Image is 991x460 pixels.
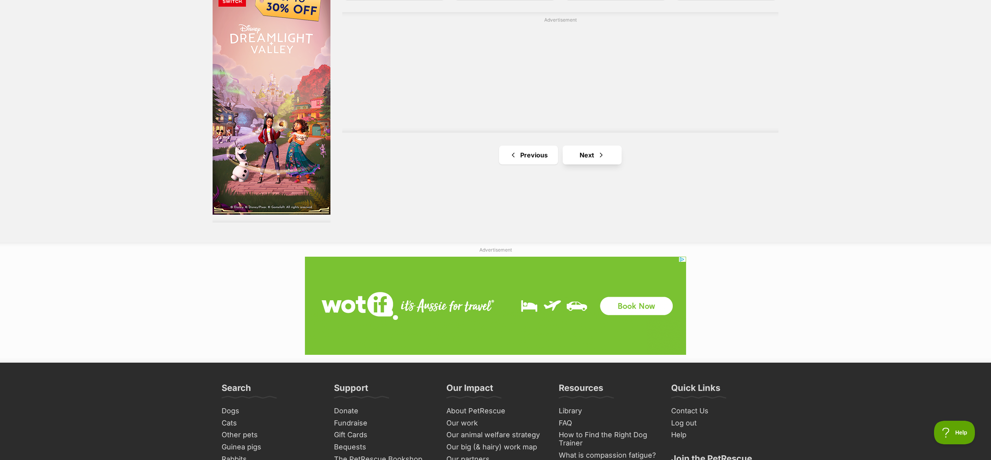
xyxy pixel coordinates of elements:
a: How to Find the Right Dog Trainer [556,429,660,449]
a: Contact Us [668,405,773,417]
iframe: Advertisement [370,27,751,125]
a: Dogs [218,405,323,417]
h3: Our Impact [446,382,493,398]
h3: Search [222,382,251,398]
iframe: Advertisement [305,257,686,355]
a: Guinea pigs [218,441,323,453]
a: Library [556,405,660,417]
a: Help [668,429,773,441]
a: Fundraise [331,417,435,429]
a: Bequests [331,441,435,453]
iframe: Help Scout Beacon - Open [934,421,975,444]
nav: Pagination [342,146,778,164]
a: Next page [563,146,622,164]
a: Gift Cards [331,429,435,441]
a: Previous page [499,146,558,164]
a: Log out [668,417,773,429]
h3: Quick Links [671,382,720,398]
a: Our work [443,417,548,429]
a: About PetRescue [443,405,548,417]
a: Donate [331,405,435,417]
a: Cats [218,417,323,429]
div: Advertisement [342,12,778,133]
a: Our animal welfare strategy [443,429,548,441]
h3: Resources [559,382,603,398]
a: Our big (& hairy) work map [443,441,548,453]
a: FAQ [556,417,660,429]
h3: Support [334,382,368,398]
a: Other pets [218,429,323,441]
